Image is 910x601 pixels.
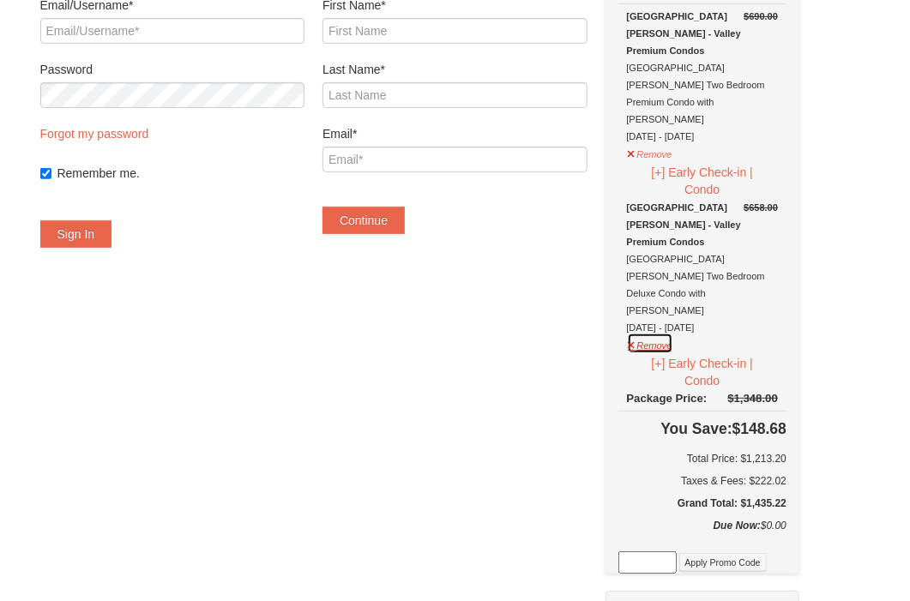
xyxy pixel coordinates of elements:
button: [+] Early Check-in | Condo [627,354,779,390]
button: Sign In [40,220,112,248]
input: Last Name [322,82,588,108]
label: Remember me. [57,165,305,182]
input: First Name [322,18,588,44]
del: $690.00 [744,11,778,21]
label: Password [40,61,305,78]
button: Continue [322,207,405,234]
div: [GEOGRAPHIC_DATA][PERSON_NAME] Two Bedroom Deluxe Condo with [PERSON_NAME] [DATE] - [DATE] [627,199,779,336]
strong: Due Now: [714,520,761,532]
button: Remove [627,141,673,163]
input: Email* [322,147,588,172]
a: Forgot my password [40,127,149,141]
label: Email* [322,125,588,142]
label: Last Name* [322,61,588,78]
span: Package Price: [627,392,708,405]
button: Apply Promo Code [679,553,767,572]
del: $1,348.00 [727,392,778,405]
del: $658.00 [744,202,778,213]
h4: $148.68 [618,420,787,437]
strong: [GEOGRAPHIC_DATA][PERSON_NAME] - Valley Premium Condos [627,202,741,247]
input: Email/Username* [40,18,305,44]
button: Remove [627,333,673,354]
div: [GEOGRAPHIC_DATA][PERSON_NAME] Two Bedroom Premium Condo with [PERSON_NAME] [DATE] - [DATE] [627,8,779,145]
div: Taxes & Fees: $222.02 [618,472,787,490]
strong: [GEOGRAPHIC_DATA][PERSON_NAME] - Valley Premium Condos [627,11,741,56]
h6: Total Price: $1,213.20 [618,450,787,467]
span: You Save: [660,420,732,437]
button: [+] Early Check-in | Condo [627,163,779,199]
h5: Grand Total: $1,435.22 [618,495,787,512]
div: $0.00 [618,517,787,551]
